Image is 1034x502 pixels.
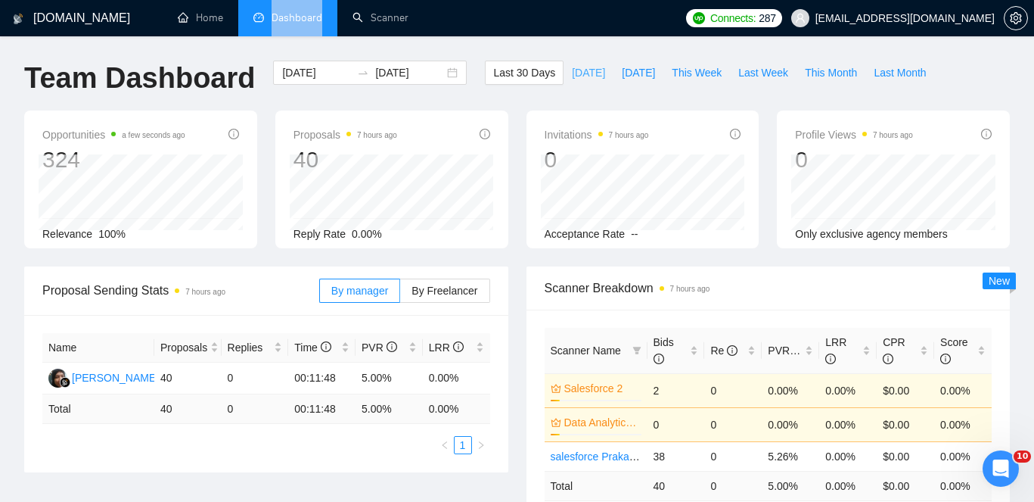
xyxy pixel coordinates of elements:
td: 0.00% [819,441,877,471]
span: Proposals [293,126,397,144]
td: 5.00 % [356,394,423,424]
span: right [477,441,486,450]
th: Name [42,333,154,363]
td: 5.26% [762,441,819,471]
h1: Team Dashboard [24,61,255,96]
td: $0.00 [877,441,934,471]
span: filter [629,339,644,362]
button: Last Week [730,61,796,85]
td: 40 [154,394,222,424]
time: 7 hours ago [609,131,649,139]
span: info-circle [883,354,893,364]
span: info-circle [453,341,464,352]
span: Dashboard [272,11,322,24]
span: Scanner Breakdown [545,279,992,298]
span: 100% [98,228,126,240]
td: 0.00 % [423,394,490,424]
td: 0 [704,407,762,441]
span: to [357,67,369,79]
a: Data Analytics Sandip Active [564,414,638,431]
span: -- [631,228,638,240]
td: 0.00% [934,441,992,471]
a: LL[PERSON_NAME] [48,371,159,383]
span: New [989,275,1010,287]
button: [DATE] [613,61,663,85]
img: LL [48,369,67,388]
td: 2 [647,373,705,407]
span: info-circle [730,129,741,139]
span: info-circle [727,345,737,356]
a: searchScanner [352,11,408,24]
button: right [472,436,490,454]
td: $0.00 [877,373,934,407]
span: Reply Rate [293,228,346,240]
span: PVR [768,345,803,357]
span: info-circle [825,354,836,364]
span: Proposal Sending Stats [42,281,319,300]
span: left [440,441,449,450]
td: 00:11:48 [288,394,356,424]
div: 324 [42,145,185,174]
span: [DATE] [572,64,605,81]
time: 7 hours ago [670,285,710,293]
td: 5.00 % [762,471,819,500]
td: 38 [647,441,705,471]
span: Invitations [545,126,649,144]
td: 00:11:48 [288,363,356,394]
div: [PERSON_NAME] [72,369,159,386]
span: filter [632,346,641,355]
td: 0.00% [423,363,490,394]
td: 5.00% [356,363,423,394]
td: 0 [704,373,762,407]
a: homeHome [178,11,223,24]
td: 0.00% [819,407,877,441]
li: 1 [454,436,472,454]
img: logo [13,7,23,31]
span: info-circle [654,354,664,364]
li: Previous Page [436,436,454,454]
span: Acceptance Rate [545,228,626,240]
td: $0.00 [877,407,934,441]
span: Only exclusive agency members [795,228,948,240]
div: 0 [545,145,649,174]
td: 40 [154,363,222,394]
div: 40 [293,145,397,174]
td: 40 [647,471,705,500]
a: setting [1004,12,1028,24]
td: 0 [647,407,705,441]
div: 0 [795,145,913,174]
a: salesforce Prakash Active [551,451,672,463]
td: $ 0.00 [877,471,934,500]
span: crown [551,417,561,428]
td: 0.00% [762,407,819,441]
span: setting [1005,12,1027,24]
time: 7 hours ago [873,131,913,139]
span: info-circle [940,354,951,364]
span: Re [710,345,737,357]
td: 0.00% [934,373,992,407]
span: Time [294,341,331,354]
th: Replies [222,333,289,363]
span: user [795,13,806,23]
button: This Week [663,61,730,85]
iframe: Intercom live chat [983,451,1019,487]
span: Last Month [874,64,926,81]
button: Last 30 Days [485,61,564,85]
span: info-circle [321,341,331,352]
td: 0 [222,363,289,394]
a: 1 [455,437,471,454]
img: upwork-logo.png [693,12,705,24]
time: a few seconds ago [122,131,185,139]
span: By Freelancer [411,285,477,297]
span: PVR [362,341,397,354]
time: 7 hours ago [185,288,225,296]
span: info-circle [228,129,239,139]
span: By manager [331,285,388,297]
span: info-circle [981,129,992,139]
button: left [436,436,454,454]
time: 7 hours ago [357,131,397,139]
button: Last Month [865,61,934,85]
span: Scanner Name [551,345,621,357]
span: crown [551,383,561,394]
li: Next Page [472,436,490,454]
